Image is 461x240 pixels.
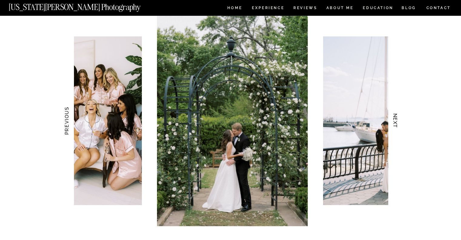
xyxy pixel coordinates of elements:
a: ABOUT ME [326,6,354,11]
a: REVIEWS [293,6,316,11]
h3: PREVIOUS [63,102,69,140]
a: [US_STATE][PERSON_NAME] Photography [9,3,161,8]
h3: NEXT [392,102,398,140]
a: Experience [252,6,284,11]
a: HOME [226,6,243,11]
a: CONTACT [426,5,451,11]
a: EDUCATION [362,6,394,11]
a: BLOG [402,6,416,11]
